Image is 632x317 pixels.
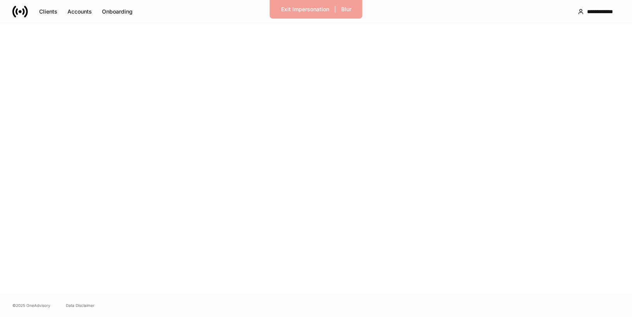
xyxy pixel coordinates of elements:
a: Data Disclaimer [66,302,95,308]
div: Exit Impersonation [281,5,329,13]
button: Accounts [62,5,97,18]
div: Blur [341,5,351,13]
button: Clients [34,5,62,18]
div: Accounts [67,8,92,16]
div: Clients [39,8,57,16]
button: Onboarding [97,5,138,18]
div: Onboarding [102,8,133,16]
span: © 2025 OneAdvisory [12,302,50,308]
button: Blur [336,3,356,16]
button: Exit Impersonation [276,3,334,16]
